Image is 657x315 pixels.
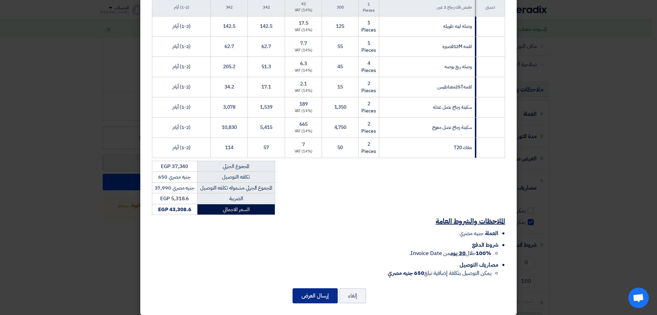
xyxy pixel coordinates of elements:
span: وصله ربع بوصه [445,63,472,70]
div: (14%) VAT [288,129,319,134]
div: (14%) VAT [288,68,319,74]
span: 34.2 [224,83,234,90]
td: المجموع الجزئي مشموله تكلفه التوصيل [197,182,275,193]
span: 342 [226,4,233,10]
u: الملاحظات والشروط العامة [436,216,505,226]
span: 142.5 [260,23,272,30]
div: (14%) VAT [288,48,319,53]
span: خلال من Invoice Date. [409,249,491,257]
span: (1-2) أيام [172,83,191,90]
span: 205.2 [223,63,235,70]
span: مقبض فك زجاج 2 عين [437,4,472,10]
span: 3,078 [223,104,235,111]
span: (1-2) أيام [174,4,189,10]
div: (14%) VAT [288,108,319,114]
span: لقمه 12Mقصيره [442,43,472,50]
span: EGP 5,318.6 [160,195,189,202]
td: EGP 37,340 [152,161,197,172]
li: يمكن التوصيل بتكلفة إضافية تبلغ [152,269,491,277]
span: (1-2) أيام [172,124,191,131]
span: 2 Pieces [361,80,376,94]
span: سكينة زجاج نصل معوج [432,124,472,131]
span: 57 [263,144,269,151]
span: جنيه مصري [460,229,483,238]
span: 51.3 [261,63,271,70]
span: 1,539 [260,104,272,111]
span: 665 [299,121,308,128]
span: 1 Pieces [361,39,376,54]
span: 42 [301,1,306,7]
span: 342 [263,4,270,10]
span: 2 Pieces [361,120,376,135]
span: 50 [337,144,343,151]
span: 7.7 [300,40,307,47]
strong: EGP 43,308.6 [158,206,191,213]
span: 1 Pieces [361,19,376,34]
span: 6.3 [300,60,307,67]
span: (1-2) أيام [172,104,191,111]
span: 1,350 [334,104,347,111]
span: 62.7 [224,43,234,50]
div: (14%) VAT [288,27,319,33]
button: إلغاء [339,288,366,303]
span: 55 [337,43,343,50]
span: 114 [225,144,233,151]
span: 4,750 [334,124,347,131]
strong: 100% [476,249,491,257]
span: العملة [485,229,498,238]
span: جنيه مصري 37,990 [155,184,195,192]
span: (1-2) أيام [172,43,191,50]
td: تكلفه التوصيل [197,172,275,183]
td: المجموع الجزئي [197,161,275,172]
span: مفك T20 [454,144,472,151]
span: 2.1 [300,80,307,87]
span: 7 [302,141,305,148]
span: 17.5 [299,20,308,27]
span: (1-2) أيام [172,144,191,151]
div: (14%) VAT [288,149,319,155]
div: (14%) VAT [288,88,319,94]
div: (14%) VAT [288,8,319,13]
span: 4 Pieces [361,60,376,74]
span: 62.7 [261,43,271,50]
span: 142.5 [223,23,235,30]
strong: 650 جنيه مصري [388,269,424,277]
span: 189 [299,100,308,108]
span: (1-2) أيام [172,23,191,30]
span: جنيه مصري 650 [158,173,191,181]
span: 17.1 [261,83,271,90]
span: سكينة زجاج نصل عدله [433,104,472,111]
span: (1-2) أيام [172,63,191,70]
td: الضريبة [197,193,275,204]
span: 125 [336,23,344,30]
span: 5,415 [260,124,272,131]
button: إرسال العرض [293,288,338,303]
a: دردشة مفتوحة [628,288,649,308]
span: 300 [337,4,344,10]
span: وصله لينه طويله [443,23,472,30]
span: 15 [337,83,343,90]
td: السعر الاجمالي [197,204,275,215]
span: مصاريف التوصيل [460,261,498,269]
span: لقمه25Tمغناطيس [437,83,472,90]
span: 1 Pieces [363,1,375,13]
span: 2 Pieces [361,100,376,114]
u: 30 يوم [450,249,465,257]
span: 45 [337,63,343,70]
span: 10,830 [222,124,236,131]
span: شروط الدفع [472,241,498,249]
span: 2 Pieces [361,141,376,155]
